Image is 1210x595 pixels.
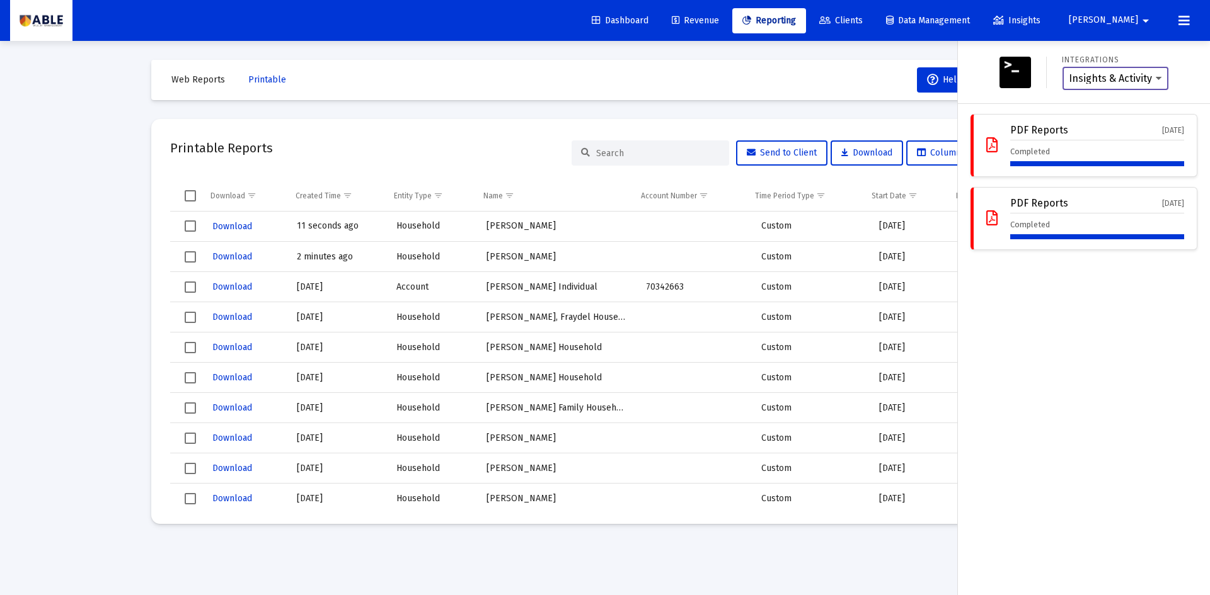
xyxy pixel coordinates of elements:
span: Data Management [886,15,970,26]
a: Reporting [732,8,806,33]
span: [PERSON_NAME] [1069,15,1138,26]
span: Revenue [672,15,719,26]
a: Clients [809,8,873,33]
span: Reporting [742,15,796,26]
a: Insights [983,8,1051,33]
img: Dashboard [20,8,63,33]
span: Insights [993,15,1040,26]
a: Data Management [876,8,980,33]
span: Clients [819,15,863,26]
a: Revenue [662,8,729,33]
a: Dashboard [582,8,659,33]
mat-icon: arrow_drop_down [1138,8,1153,33]
span: Dashboard [592,15,648,26]
button: [PERSON_NAME] [1054,8,1168,33]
